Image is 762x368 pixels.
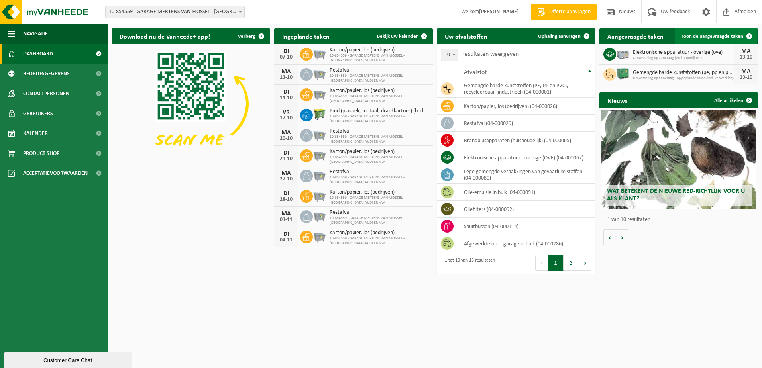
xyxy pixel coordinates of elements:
[633,70,734,76] span: Gemengde harde kunststoffen (pe, pp en pvc), recycleerbaar (industrieel)
[313,148,326,162] img: WB-2500-GAL-GY-01
[313,87,326,101] img: WB-2500-GAL-GY-01
[278,115,294,121] div: 17-10
[547,8,593,16] span: Offerte aanvragen
[616,229,628,245] button: Volgende
[330,230,429,236] span: Karton/papier, los (bedrijven)
[441,49,458,61] span: 10
[313,209,326,223] img: WB-2500-GAL-GY-01
[330,196,429,205] span: 10-854559 - GARAGE MERTENS VAN MOSSEL - [GEOGRAPHIC_DATA] AUDI EN VW
[458,166,595,184] td: lege gemengde verpakkingen van gevaarlijke stoffen (04-000080)
[330,53,429,63] span: 10-854559 - GARAGE MERTENS VAN MOSSEL - [GEOGRAPHIC_DATA] AUDI EN VW
[278,176,294,182] div: 27-10
[4,350,133,368] iframe: chat widget
[458,149,595,166] td: elektronische apparatuur - overige (OVE) (04-000067)
[330,135,429,144] span: 10-854559 - GARAGE MERTENS VAN MOSSEL - [GEOGRAPHIC_DATA] AUDI EN VW
[579,255,591,271] button: Next
[599,28,672,44] h2: Aangevraagde taken
[681,34,743,39] span: Toon de aangevraagde taken
[23,123,48,143] span: Kalender
[441,254,495,272] div: 1 tot 10 van 13 resultaten
[458,80,595,98] td: gemengde harde kunststoffen (PE, PP en PVC), recycleerbaar (industrieel) (04-000001)
[106,6,244,18] span: 10-854559 - GARAGE MERTENS VAN MOSSEL - DENDERMONDE AUDI EN VW - DENDERMONDE
[330,94,429,104] span: 10-854559 - GARAGE MERTENS VAN MOSSEL - [GEOGRAPHIC_DATA] AUDI EN VW
[738,48,754,55] div: MA
[738,69,754,75] div: MA
[278,129,294,136] div: MA
[330,108,429,114] span: Pmd (plastiek, metaal, drankkartons) (bedrijven)
[738,75,754,80] div: 13-10
[330,47,429,53] span: Karton/papier, los (bedrijven)
[462,51,519,57] label: resultaten weergeven
[330,149,429,155] span: Karton/papier, los (bedrijven)
[232,28,269,44] button: Verberg
[458,218,595,235] td: spuitbussen (04-000114)
[313,108,326,121] img: WB-0660-HPE-GN-50
[377,34,418,39] span: Bekijk uw kalender
[313,128,326,141] img: WB-2500-GAL-GY-01
[278,190,294,197] div: DI
[458,98,595,115] td: karton/papier, los (bedrijven) (04-000026)
[23,143,59,163] span: Product Shop
[313,47,326,60] img: WB-2500-GAL-GY-01
[330,88,429,94] span: Karton/papier, los (bedrijven)
[278,89,294,95] div: DI
[708,92,757,108] a: Alle artikelen
[633,49,734,56] span: Elektronische apparatuur - overige (ove)
[313,189,326,202] img: WB-2500-GAL-GY-01
[278,217,294,223] div: 03-11
[278,231,294,237] div: DI
[458,235,595,252] td: afgewerkte olie - garage in bulk (04-000286)
[278,69,294,75] div: MA
[599,92,635,108] h2: Nieuws
[633,76,734,81] span: Omwisseling op aanvraag - op geplande route (incl. verwerking)
[330,67,429,74] span: Restafval
[607,217,754,223] p: 1 van 10 resultaten
[278,156,294,162] div: 21-10
[278,48,294,55] div: DI
[633,56,734,61] span: Omwisseling op aanvraag (excl. voorrijkost)
[601,110,756,209] a: Wat betekent de nieuwe RED-richtlijn voor u als klant?
[330,216,429,225] span: 10-854559 - GARAGE MERTENS VAN MOSSEL - [GEOGRAPHIC_DATA] AUDI EN VW
[531,4,597,20] a: Offerte aanvragen
[532,28,595,44] a: Ophaling aanvragen
[330,128,429,135] span: Restafval
[23,163,88,183] span: Acceptatievoorwaarden
[479,9,519,15] strong: [PERSON_NAME]
[603,229,616,245] button: Vorige
[607,188,745,202] span: Wat betekent de nieuwe RED-richtlijn voor u als klant?
[330,189,429,196] span: Karton/papier, los (bedrijven)
[535,255,548,271] button: Previous
[675,28,757,44] a: Toon de aangevraagde taken
[330,155,429,164] span: 10-854559 - GARAGE MERTENS VAN MOSSEL - [GEOGRAPHIC_DATA] AUDI EN VW
[278,136,294,141] div: 20-10
[313,168,326,182] img: WB-2500-GAL-GY-01
[330,169,429,175] span: Restafval
[278,55,294,60] div: 07-10
[616,47,630,60] img: PB-LB-0680-HPE-GY-01
[23,104,53,123] span: Gebruikers
[278,197,294,202] div: 28-10
[278,95,294,101] div: 14-10
[112,44,270,163] img: Download de VHEPlus App
[548,255,564,271] button: 1
[278,150,294,156] div: DI
[538,34,581,39] span: Ophaling aanvragen
[371,28,432,44] a: Bekijk uw kalender
[738,55,754,60] div: 13-10
[330,74,429,83] span: 10-854559 - GARAGE MERTENS VAN MOSSEL - [GEOGRAPHIC_DATA] AUDI EN VW
[23,84,69,104] span: Contactpersonen
[330,114,429,124] span: 10-854559 - GARAGE MERTENS VAN MOSSEL - [GEOGRAPHIC_DATA] AUDI EN VW
[278,170,294,176] div: MA
[330,209,429,216] span: Restafval
[278,211,294,217] div: MA
[458,115,595,132] td: restafval (04-000029)
[105,6,245,18] span: 10-854559 - GARAGE MERTENS VAN MOSSEL - DENDERMONDE AUDI EN VW - DENDERMONDE
[238,34,255,39] span: Verberg
[464,69,487,76] span: Afvalstof
[458,201,595,218] td: oliefilters (04-000092)
[313,229,326,243] img: WB-2500-GAL-GY-01
[23,44,53,64] span: Dashboard
[564,255,579,271] button: 2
